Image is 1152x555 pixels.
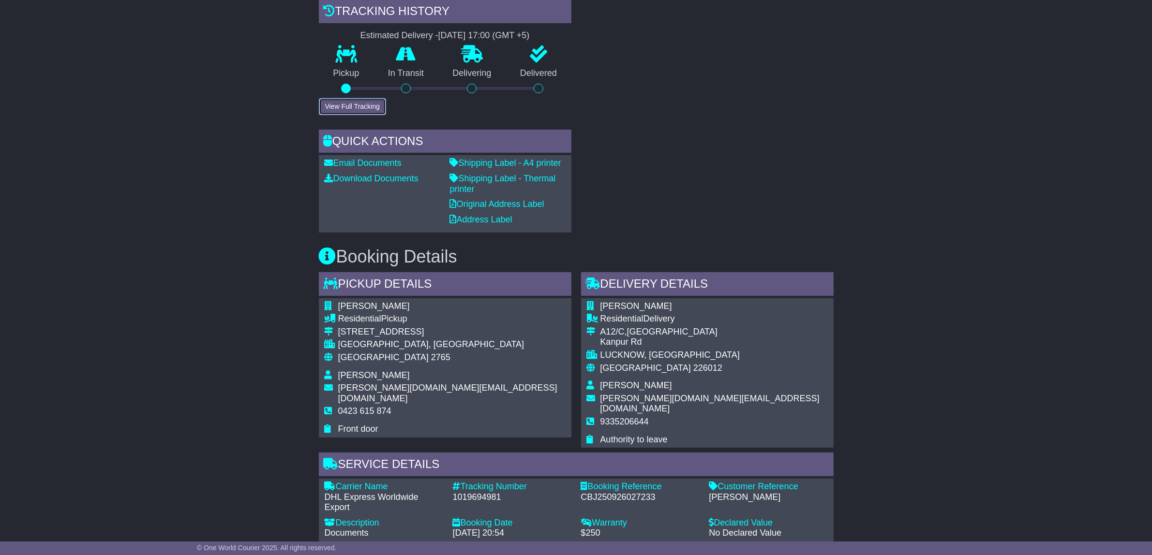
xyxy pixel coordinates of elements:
span: [PERSON_NAME] [338,301,410,311]
span: Residential [600,314,643,323]
div: CBJ250926027233 [581,492,700,503]
div: [DATE] 17:00 (GMT +5) [438,30,530,41]
span: 9335206644 [600,417,649,426]
span: Authority to leave [600,435,668,444]
span: [PERSON_NAME] [600,380,672,390]
a: Shipping Label - Thermal printer [450,174,556,194]
div: [GEOGRAPHIC_DATA], [GEOGRAPHIC_DATA] [338,339,566,350]
div: [DATE] 20:54 [453,528,571,539]
div: No Declared Value [709,528,828,539]
div: LUCKNOW, [GEOGRAPHIC_DATA] [600,350,828,361]
p: Pickup [319,68,374,79]
div: Warranty [581,518,700,528]
span: [PERSON_NAME] [600,301,672,311]
a: Shipping Label - A4 printer [450,158,561,168]
span: Front door [338,424,378,434]
div: [PERSON_NAME] [709,492,828,503]
div: [STREET_ADDRESS] [338,327,566,337]
span: 2765 [431,352,450,362]
span: © One World Courier 2025. All rights reserved. [197,544,337,552]
span: Residential [338,314,381,323]
a: Address Label [450,215,512,224]
button: View Full Tracking [319,98,386,115]
div: A12/C,[GEOGRAPHIC_DATA] [600,327,828,337]
p: Delivered [506,68,571,79]
span: 226012 [693,363,722,373]
div: Estimated Delivery - [319,30,571,41]
span: [PERSON_NAME] [338,370,410,380]
div: Booking Date [453,518,571,528]
div: Delivery Details [581,272,834,298]
div: Pickup Details [319,272,571,298]
div: Declared Value [709,518,828,528]
span: [GEOGRAPHIC_DATA] [600,363,691,373]
div: Pickup [338,314,566,324]
div: Quick Actions [319,130,571,156]
div: 1019694981 [453,492,571,503]
div: Service Details [319,453,834,479]
div: Documents [325,528,443,539]
span: [PERSON_NAME][DOMAIN_NAME][EMAIL_ADDRESS][DOMAIN_NAME] [600,394,820,414]
div: Booking Reference [581,482,700,492]
div: $250 [581,528,700,539]
p: In Transit [374,68,438,79]
p: Delivering [438,68,506,79]
div: Customer Reference [709,482,828,492]
h3: Booking Details [319,247,834,266]
a: Email Documents [325,158,402,168]
span: [GEOGRAPHIC_DATA] [338,352,429,362]
span: [PERSON_NAME][DOMAIN_NAME][EMAIL_ADDRESS][DOMAIN_NAME] [338,383,557,403]
div: Delivery [600,314,828,324]
a: Download Documents [325,174,419,183]
div: Kanpur Rd [600,337,828,348]
div: Tracking Number [453,482,571,492]
div: Carrier Name [325,482,443,492]
a: Original Address Label [450,199,544,209]
div: Description [325,518,443,528]
span: 0423 615 874 [338,406,391,416]
div: DHL Express Worldwide Export [325,492,443,513]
